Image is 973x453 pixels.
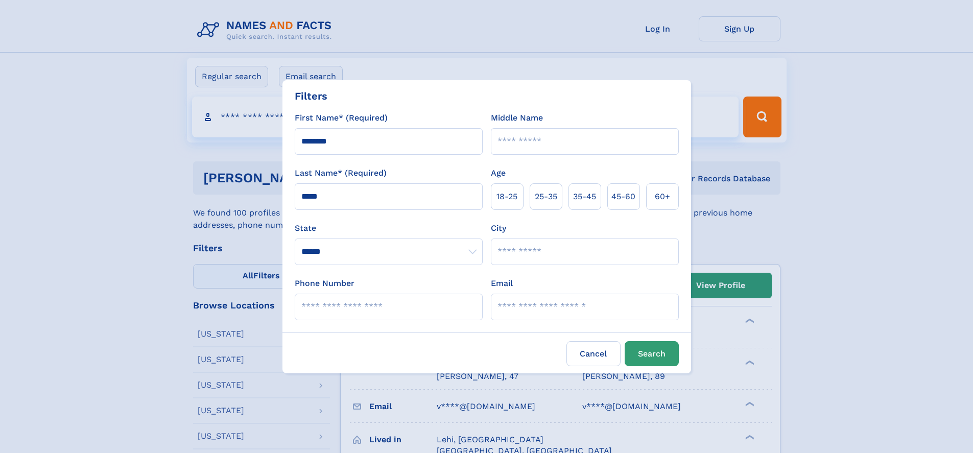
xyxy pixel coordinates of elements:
[295,167,387,179] label: Last Name* (Required)
[573,190,596,203] span: 35‑45
[611,190,635,203] span: 45‑60
[491,222,506,234] label: City
[491,277,513,290] label: Email
[496,190,517,203] span: 18‑25
[295,222,483,234] label: State
[295,88,327,104] div: Filters
[566,341,621,366] label: Cancel
[295,277,354,290] label: Phone Number
[491,112,543,124] label: Middle Name
[535,190,557,203] span: 25‑35
[625,341,679,366] button: Search
[655,190,670,203] span: 60+
[295,112,388,124] label: First Name* (Required)
[491,167,506,179] label: Age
